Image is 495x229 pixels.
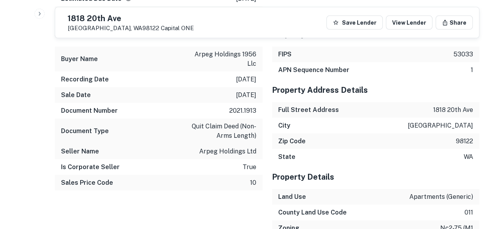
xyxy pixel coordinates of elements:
[454,50,473,59] p: 53033
[471,65,473,75] p: 1
[464,152,473,162] p: wa
[61,54,98,64] h6: Buyer Name
[436,16,473,30] button: Share
[61,178,113,188] h6: Sales Price Code
[278,105,339,115] h6: Full Street Address
[236,90,256,100] p: [DATE]
[278,137,306,146] h6: Zip Code
[456,137,473,146] p: 98122
[236,75,256,84] p: [DATE]
[61,147,99,156] h6: Seller Name
[278,208,347,217] h6: County Land Use Code
[186,50,256,69] p: arpeg holdings 1956 llc
[278,65,349,75] h6: APN Sequence Number
[433,105,473,115] p: 1818 20th ave
[186,122,256,141] p: quit claim deed (non-arms length)
[61,75,109,84] h6: Recording Date
[68,14,194,22] h5: 1818 20th Ave
[61,126,109,136] h6: Document Type
[199,147,256,156] p: arpeg holdings ltd
[272,171,480,183] h5: Property Details
[61,162,120,172] h6: Is Corporate Seller
[386,16,432,30] a: View Lender
[456,166,495,204] iframe: Chat Widget
[272,84,480,96] h5: Property Address Details
[408,121,473,130] p: [GEOGRAPHIC_DATA]
[464,208,473,217] p: 011
[161,25,194,31] a: Capital ONE
[278,121,290,130] h6: City
[250,178,256,188] p: 10
[409,192,473,202] p: apartments (generic)
[278,192,306,202] h6: Land Use
[61,106,118,115] h6: Document Number
[278,50,292,59] h6: FIPS
[326,16,383,30] button: Save Lender
[278,152,295,162] h6: State
[243,162,256,172] p: true
[61,90,91,100] h6: Sale Date
[68,25,194,32] p: [GEOGRAPHIC_DATA], WA98122
[229,106,256,115] p: 2021.1913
